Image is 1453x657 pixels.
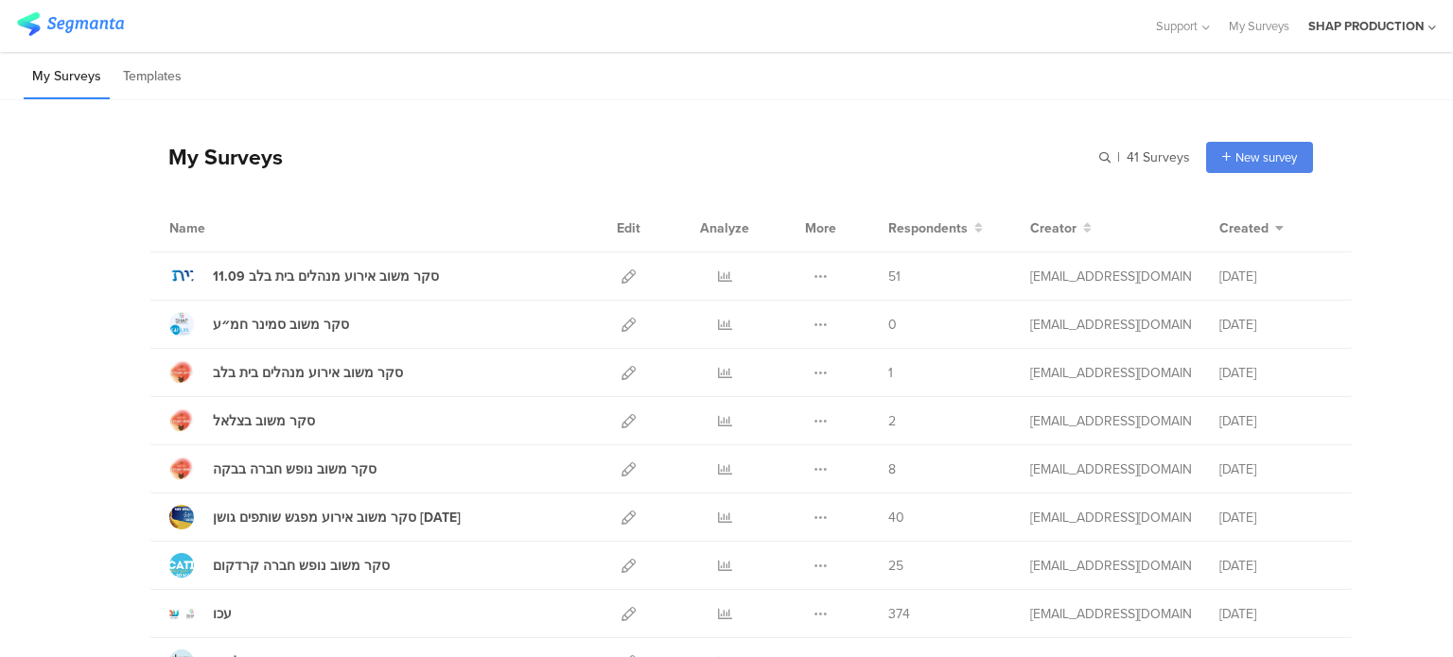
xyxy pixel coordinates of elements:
span: Creator [1030,218,1077,238]
div: סקר משוב סמינר חמ״ע [213,315,349,335]
div: shapievents@gmail.com [1030,267,1191,286]
li: My Surveys [24,55,110,99]
a: סקר משוב סמינר חמ״ע [169,312,349,337]
span: 51 [888,267,901,286]
span: 40 [888,508,904,527]
div: Analyze [696,204,753,251]
div: shapievents@gmail.com [1030,508,1191,527]
span: Support [1156,17,1198,35]
div: [DATE] [1219,267,1333,286]
span: 8 [888,459,896,479]
div: [DATE] [1219,411,1333,431]
div: shapievents@gmail.com [1030,604,1191,624]
div: [DATE] [1219,508,1333,527]
div: shapievents@gmail.com [1030,556,1191,576]
div: 11.09 סקר משוב אירוע מנהלים בית בלב [213,267,439,286]
div: [DATE] [1219,459,1333,479]
div: סקר משוב אירוע מנהלים בית בלב [213,363,403,383]
span: | [1114,147,1123,167]
div: סקר משוב נופש חברה קרדקום [213,556,390,576]
span: 41 Surveys [1127,147,1190,167]
span: Respondents [888,218,968,238]
button: Respondents [888,218,983,238]
div: עכו [213,604,232,624]
div: shapievents@gmail.com [1030,411,1191,431]
div: SHAP PRODUCTION [1308,17,1424,35]
button: Creator [1030,218,1092,238]
div: More [800,204,841,251]
span: 2 [888,411,896,431]
span: 1 [888,363,893,383]
a: סקר משוב אירוע מנהלים בית בלב [169,360,403,385]
li: Templates [114,55,190,99]
img: segmanta logo [17,12,124,36]
a: סקר משוב אירוע מפגש שותפים גושן [DATE] [169,505,461,529]
div: [DATE] [1219,556,1333,576]
div: [DATE] [1219,363,1333,383]
div: Edit [608,204,649,251]
button: Created [1219,218,1284,238]
span: 0 [888,315,897,335]
a: סקר משוב נופש חברה קרדקום [169,553,390,578]
a: סקר משוב בצלאל [169,408,315,433]
a: סקר משוב נופש חברה בבקה [169,457,376,481]
a: 11.09 סקר משוב אירוע מנהלים בית בלב [169,264,439,288]
span: 374 [888,604,910,624]
div: My Surveys [149,141,283,173]
div: סקר משוב בצלאל [213,411,315,431]
a: עכו [169,601,232,626]
div: סקר משוב אירוע מפגש שותפים גושן 11.06.25 [213,508,461,527]
div: shapievents@gmail.com [1030,315,1191,335]
span: 25 [888,556,903,576]
div: shapievents@gmail.com [1030,363,1191,383]
div: Name [169,218,283,238]
div: [DATE] [1219,604,1333,624]
div: [DATE] [1219,315,1333,335]
span: New survey [1235,148,1297,166]
div: סקר משוב נופש חברה בבקה [213,459,376,479]
span: Created [1219,218,1269,238]
div: shapievents@gmail.com [1030,459,1191,479]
